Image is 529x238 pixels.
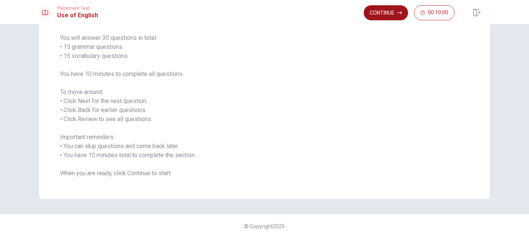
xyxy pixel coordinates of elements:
[57,11,98,20] h1: Use of English
[57,6,98,11] span: Placement Test
[364,5,408,20] button: Continue
[60,33,469,178] span: You will answer 30 questions in total: • 15 grammar questions • 15 vocabulary questions You have ...
[414,5,455,20] button: 00:10:00
[244,223,285,229] span: © Copyright 2025
[428,10,448,16] span: 00:10:00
